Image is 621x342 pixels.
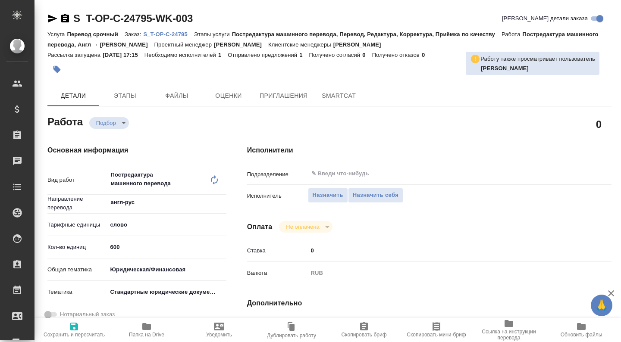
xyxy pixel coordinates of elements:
button: Скопировать ссылку [60,13,70,24]
p: Направление перевода [47,195,107,212]
p: Ставка [247,246,308,255]
button: Дублировать работу [255,318,328,342]
button: Уведомить [183,318,255,342]
input: ✎ Введи что-нибудь [308,244,581,257]
button: Назначить [308,188,348,203]
button: Скопировать мини-бриф [400,318,473,342]
p: Этапы услуги [194,31,232,37]
div: Подбор [89,117,129,129]
p: Клиентские менеджеры [268,41,333,48]
span: 🙏 [594,296,609,314]
h2: Работа [47,113,83,129]
button: Подбор [94,119,119,127]
div: RUB [308,266,581,280]
button: Open [577,173,578,174]
p: Подразделение [247,170,308,179]
p: Отправлено предложений [228,52,299,58]
div: Стандартные юридические документы, договоры, уставы [107,285,226,299]
h4: Оплата [247,222,273,232]
span: Детали [53,90,94,101]
span: Назначить себя [353,190,398,200]
span: Нотариальный заказ [60,310,115,319]
button: Open [222,202,223,203]
div: Подбор [279,221,332,233]
input: ✎ Введи что-нибудь [107,241,226,253]
span: Обновить файлы [561,332,602,338]
button: Не оплачена [283,223,322,230]
p: Общая тематика [47,265,107,274]
h4: Исполнители [247,145,612,155]
p: S_T-OP-C-24795 [143,31,194,37]
button: Назначить себя [348,188,403,203]
p: Получено отказов [372,52,422,58]
p: Проектный менеджер [154,41,214,48]
button: Ссылка на инструкции перевода [473,318,545,342]
span: Дублировать работу [267,333,316,339]
b: [PERSON_NAME] [481,65,529,72]
p: Необходимо исполнителей [144,52,218,58]
button: Скопировать бриф [328,318,400,342]
p: Получено согласий [309,52,363,58]
span: Уведомить [206,332,232,338]
span: [PERSON_NAME] детали заказа [502,14,588,23]
span: Назначить [313,190,343,200]
p: Журавлева Александра [481,64,595,73]
span: Папка на Drive [129,332,164,338]
p: 0 [422,52,431,58]
p: Кол-во единиц [47,243,107,252]
p: Исполнитель [247,192,308,200]
span: Приглашения [260,90,308,101]
span: Сохранить и пересчитать [44,332,105,338]
p: Рассылка запущена [47,52,103,58]
span: Ссылка на инструкции перевода [478,329,540,341]
h4: Основная информация [47,145,213,155]
span: Файлы [156,90,198,101]
p: 1 [218,52,228,58]
p: [PERSON_NAME] [214,41,268,48]
span: Оценки [208,90,249,101]
p: Перевод срочный [67,31,125,37]
p: Заказ: [125,31,143,37]
h2: 0 [596,117,602,131]
p: 1 [299,52,309,58]
p: Тарифные единицы [47,221,107,229]
input: ✎ Введи что-нибудь [310,168,550,179]
p: [PERSON_NAME] [333,41,388,48]
p: Работа [502,31,523,37]
button: Папка на Drive [110,318,183,342]
span: SmartCat [318,90,360,101]
h4: Дополнительно [247,298,612,308]
button: 🙏 [591,295,612,316]
div: Юридическая/Финансовая [107,262,226,277]
p: Работу также просматривает пользователь [480,55,595,63]
button: Добавить тэг [47,60,66,79]
p: Услуга [47,31,67,37]
a: S_T-OP-C-24795-WK-003 [73,12,193,24]
span: Этапы [104,90,146,101]
p: Валюта [247,269,308,277]
p: Тематика [47,288,107,296]
span: Скопировать бриф [341,332,386,338]
p: [DATE] 17:15 [103,52,144,58]
p: Постредактура машинного перевода, Перевод, Редактура, Корректура, Приёмка по качеству [232,31,502,37]
span: Скопировать мини-бриф [407,332,466,338]
p: 0 [362,52,372,58]
p: Вид работ [47,176,107,184]
button: Скопировать ссылку для ЯМессенджера [47,13,58,24]
a: S_T-OP-C-24795 [143,30,194,37]
div: слово [107,218,226,232]
button: Обновить файлы [545,318,618,342]
button: Сохранить и пересчитать [38,318,110,342]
